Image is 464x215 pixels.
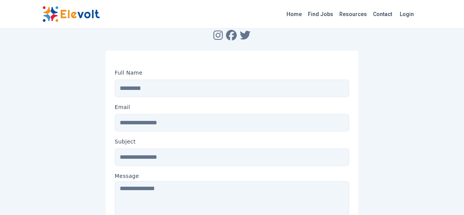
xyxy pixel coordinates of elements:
[370,8,396,20] a: Contact
[396,7,419,22] a: Login
[426,178,464,215] iframe: Chat Widget
[284,8,305,20] a: Home
[337,8,370,20] a: Resources
[42,6,100,22] img: Elevolt
[115,172,349,180] label: Message
[115,103,130,111] label: Email
[115,69,143,77] label: Full Name
[115,138,136,145] label: Subject
[305,8,337,20] a: Find Jobs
